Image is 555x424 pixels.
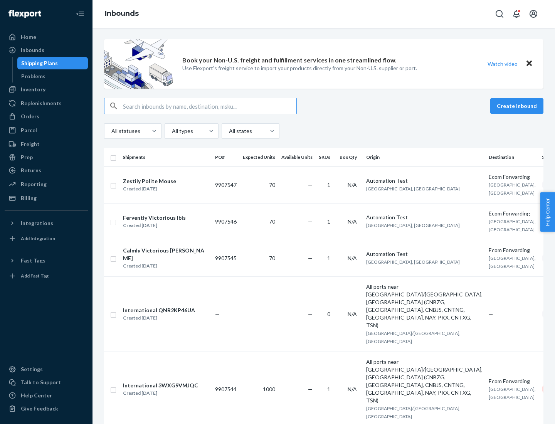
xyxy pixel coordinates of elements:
div: Shipping Plans [21,59,58,67]
div: Inbounds [21,46,44,54]
span: 1 [327,182,330,188]
button: Open notifications [509,6,524,22]
a: Inventory [5,83,88,96]
td: 9907546 [212,203,240,240]
div: Fervently Victorious Ibis [123,214,186,222]
th: Expected Units [240,148,278,167]
div: Returns [21,167,41,174]
a: Freight [5,138,88,150]
img: Flexport logo [8,10,41,18]
a: Talk to Support [5,376,88,389]
div: Automation Test [366,214,483,221]
a: Replenishments [5,97,88,109]
a: Add Fast Tag [5,270,88,282]
div: Reporting [21,180,47,188]
span: [GEOGRAPHIC_DATA], [GEOGRAPHIC_DATA] [489,386,536,400]
div: Ecom Forwarding [489,173,536,181]
a: Prep [5,151,88,163]
div: Inventory [21,86,45,93]
div: Fast Tags [21,257,45,264]
div: Replenishments [21,99,62,107]
a: Settings [5,363,88,375]
button: Create inbound [490,98,543,114]
div: Freight [21,140,40,148]
div: Created [DATE] [123,222,186,229]
span: 1 [327,386,330,392]
div: Help Center [21,392,52,399]
th: Available Units [278,148,316,167]
div: Settings [21,365,43,373]
div: Calmly Victorious [PERSON_NAME] [123,247,209,262]
input: All types [171,127,172,135]
a: Shipping Plans [17,57,88,69]
span: — [308,311,313,317]
span: [GEOGRAPHIC_DATA]/[GEOGRAPHIC_DATA], [GEOGRAPHIC_DATA] [366,405,461,419]
button: Close [524,58,534,69]
span: 1 [327,218,330,225]
div: International 3WXG9VMJQC [123,382,198,389]
span: — [215,311,220,317]
input: Search inbounds by name, destination, msku... [123,98,296,114]
a: Billing [5,192,88,204]
a: Problems [17,70,88,82]
div: All ports near [GEOGRAPHIC_DATA]/[GEOGRAPHIC_DATA], [GEOGRAPHIC_DATA] (CNBZG, [GEOGRAPHIC_DATA], ... [366,358,483,404]
div: Problems [21,72,45,80]
div: Billing [21,194,37,202]
div: Integrations [21,219,53,227]
button: Give Feedback [5,402,88,415]
span: N/A [348,386,357,392]
div: Automation Test [366,250,483,258]
span: [GEOGRAPHIC_DATA], [GEOGRAPHIC_DATA] [489,255,536,269]
span: N/A [348,311,357,317]
th: SKUs [316,148,336,167]
th: Box Qty [336,148,363,167]
div: Ecom Forwarding [489,377,536,385]
div: Created [DATE] [123,314,195,322]
a: Parcel [5,124,88,136]
a: Orders [5,110,88,123]
div: Ecom Forwarding [489,210,536,217]
span: — [308,255,313,261]
button: Open account menu [526,6,541,22]
span: — [308,182,313,188]
div: Orders [21,113,39,120]
span: [GEOGRAPHIC_DATA]/[GEOGRAPHIC_DATA], [GEOGRAPHIC_DATA] [366,330,461,344]
a: Help Center [5,389,88,402]
div: Zestily Polite Mouse [123,177,176,185]
th: Origin [363,148,486,167]
div: Home [21,33,36,41]
span: 1000 [263,386,275,392]
span: N/A [348,218,357,225]
a: Returns [5,164,88,177]
div: Parcel [21,126,37,134]
th: Destination [486,148,539,167]
div: All ports near [GEOGRAPHIC_DATA]/[GEOGRAPHIC_DATA], [GEOGRAPHIC_DATA] (CNBZG, [GEOGRAPHIC_DATA], ... [366,283,483,329]
span: 70 [269,182,275,188]
button: Open Search Box [492,6,507,22]
div: Give Feedback [21,405,58,412]
ol: breadcrumbs [99,3,145,25]
span: — [308,218,313,225]
div: Talk to Support [21,379,61,386]
td: 9907547 [212,167,240,203]
span: 0 [327,311,330,317]
span: — [489,311,493,317]
a: Inbounds [5,44,88,56]
th: PO# [212,148,240,167]
a: Add Integration [5,232,88,245]
span: [GEOGRAPHIC_DATA], [GEOGRAPHIC_DATA] [489,182,536,196]
button: Fast Tags [5,254,88,267]
div: Ecom Forwarding [489,246,536,254]
p: Book your Non-U.S. freight and fulfillment services in one streamlined flow. [182,56,397,65]
button: Close Navigation [72,6,88,22]
a: Reporting [5,178,88,190]
div: Add Fast Tag [21,273,49,279]
button: Integrations [5,217,88,229]
div: Created [DATE] [123,185,176,193]
span: 70 [269,255,275,261]
span: 1 [327,255,330,261]
span: N/A [348,182,357,188]
a: Inbounds [105,9,139,18]
span: Help Center [540,192,555,232]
